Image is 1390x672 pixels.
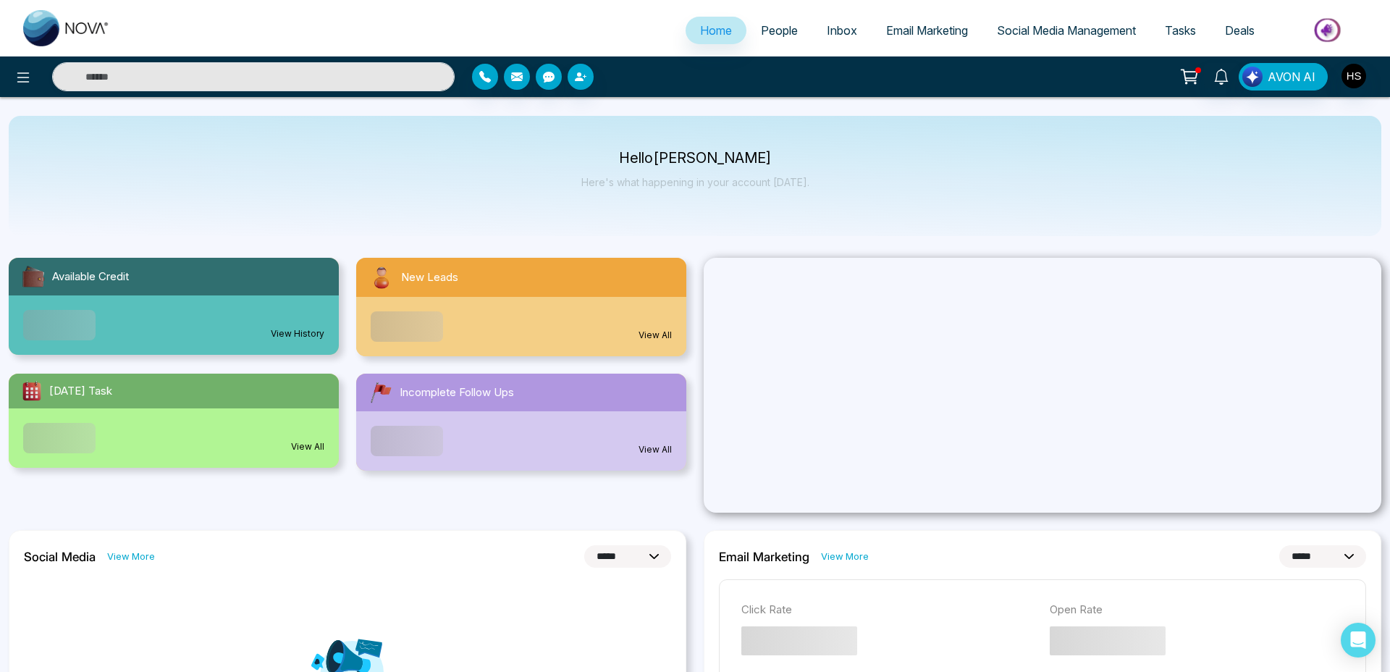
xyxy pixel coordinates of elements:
[1239,63,1328,91] button: AVON AI
[827,23,857,38] span: Inbox
[686,17,746,44] a: Home
[401,269,458,286] span: New Leads
[741,602,1035,618] p: Click Rate
[20,264,46,290] img: availableCredit.svg
[23,10,110,46] img: Nova CRM Logo
[719,550,809,564] h2: Email Marketing
[1210,17,1269,44] a: Deals
[400,385,514,401] span: Incomplete Follow Ups
[872,17,982,44] a: Email Marketing
[49,383,112,400] span: [DATE] Task
[886,23,968,38] span: Email Marketing
[1050,602,1344,618] p: Open Rate
[639,443,672,456] a: View All
[368,264,395,291] img: newLeads.svg
[107,550,155,563] a: View More
[746,17,812,44] a: People
[812,17,872,44] a: Inbox
[20,379,43,403] img: todayTask.svg
[1150,17,1210,44] a: Tasks
[347,374,695,471] a: Incomplete Follow UpsView All
[1276,14,1381,46] img: Market-place.gif
[1341,64,1366,88] img: User Avatar
[347,258,695,356] a: New LeadsView All
[997,23,1136,38] span: Social Media Management
[1341,623,1376,658] div: Open Intercom Messenger
[271,327,324,340] a: View History
[368,379,394,406] img: followUps.svg
[581,176,809,188] p: Here's what happening in your account [DATE].
[291,440,324,453] a: View All
[52,269,129,285] span: Available Credit
[24,550,96,564] h2: Social Media
[581,152,809,164] p: Hello [PERSON_NAME]
[1225,23,1255,38] span: Deals
[1242,67,1263,87] img: Lead Flow
[761,23,798,38] span: People
[700,23,732,38] span: Home
[1165,23,1196,38] span: Tasks
[821,550,869,563] a: View More
[639,329,672,342] a: View All
[1268,68,1315,85] span: AVON AI
[982,17,1150,44] a: Social Media Management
